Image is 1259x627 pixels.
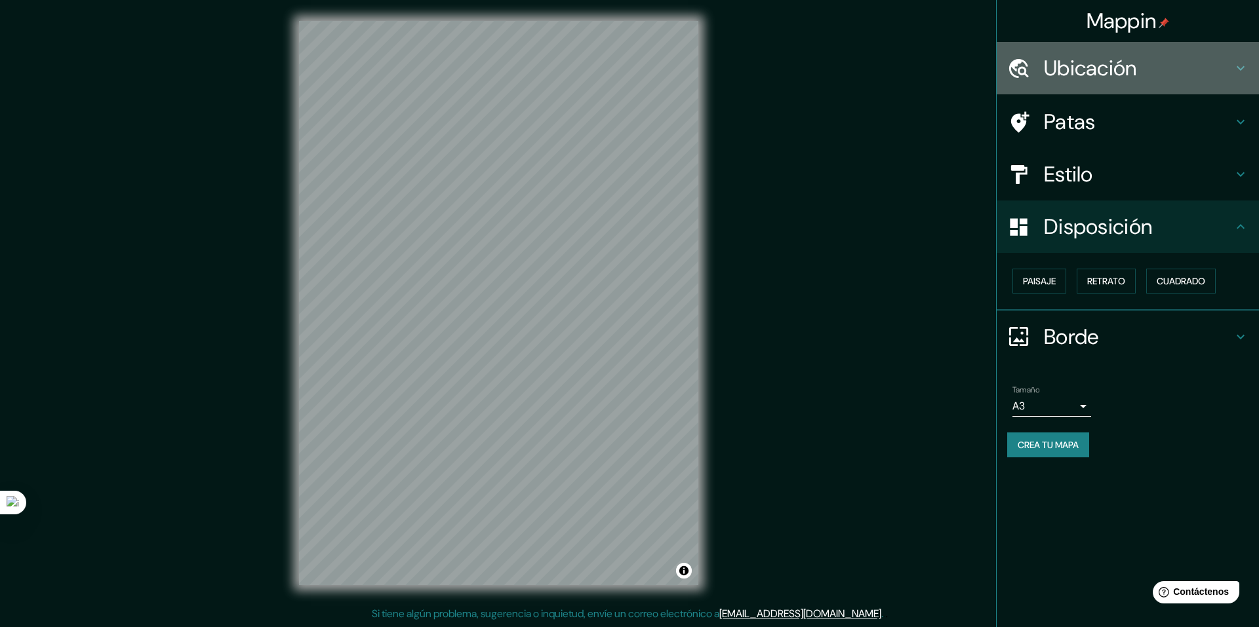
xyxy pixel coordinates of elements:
div: A3 [1012,396,1091,417]
div: Disposición [997,200,1259,253]
font: Paisaje [1023,275,1056,287]
div: Estilo [997,148,1259,200]
font: . [881,607,883,620]
font: Retrato [1087,275,1125,287]
font: Mappin [1087,7,1157,35]
button: Paisaje [1012,269,1066,294]
font: Patas [1044,108,1096,136]
canvas: Mapa [299,21,698,585]
font: Disposición [1044,213,1152,240]
button: Crea tu mapa [1007,432,1089,457]
img: pin-icon.png [1159,18,1169,28]
font: Tamaño [1012,385,1039,395]
button: Cuadrado [1146,269,1216,294]
button: Retrato [1077,269,1136,294]
font: Si tiene algún problema, sugerencia o inquietud, envíe un correo electrónico a [372,607,719,620]
font: Borde [1044,323,1099,351]
div: Borde [997,311,1259,363]
font: . [885,606,888,620]
font: A3 [1012,399,1025,413]
font: Ubicación [1044,54,1137,82]
div: Patas [997,96,1259,148]
iframe: Lanzador de widgets de ayuda [1142,576,1245,613]
font: . [883,606,885,620]
font: Estilo [1044,161,1093,188]
a: [EMAIL_ADDRESS][DOMAIN_NAME] [719,607,881,620]
font: Cuadrado [1157,275,1205,287]
font: Crea tu mapa [1018,439,1079,451]
div: Ubicación [997,42,1259,94]
button: Activar o desactivar atribución [676,563,692,579]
